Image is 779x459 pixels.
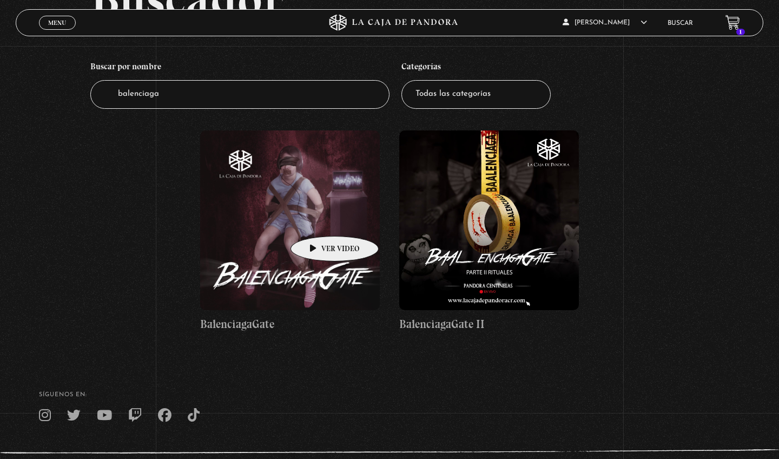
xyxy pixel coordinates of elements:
a: BalenciagaGate II [399,130,579,332]
h4: Buscar por nombre [90,56,389,81]
span: Menu [48,19,66,26]
h4: SÍguenos en: [39,392,740,398]
a: Buscar [668,20,693,27]
span: 1 [736,29,745,35]
h4: Categorías [401,56,551,81]
a: 1 [725,15,740,30]
h4: BalenciagaGate [200,316,380,333]
span: [PERSON_NAME] [563,19,647,26]
a: BalenciagaGate [200,130,380,332]
span: Cerrar [45,29,70,36]
h4: BalenciagaGate II [399,316,579,333]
